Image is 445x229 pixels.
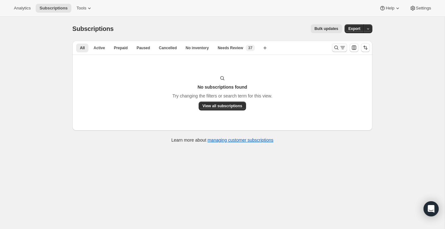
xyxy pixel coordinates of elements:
[197,84,247,90] h3: No subscriptions found
[80,45,85,50] span: All
[136,45,150,50] span: Paused
[93,45,105,50] span: Active
[39,6,68,11] span: Subscriptions
[218,45,243,50] span: Needs Review
[350,43,358,52] button: Customize table column order and visibility
[199,102,246,110] button: View all subscriptions
[76,6,86,11] span: Tools
[72,25,114,32] span: Subscriptions
[315,26,338,31] span: Bulk updates
[36,4,71,13] button: Subscriptions
[14,6,31,11] span: Analytics
[348,26,360,31] span: Export
[406,4,435,13] button: Settings
[171,137,274,143] p: Learn more about
[186,45,209,50] span: No inventory
[114,45,128,50] span: Prepaid
[260,44,270,52] button: Create new view
[159,45,177,50] span: Cancelled
[424,201,439,216] div: Open Intercom Messenger
[73,4,96,13] button: Tools
[386,6,394,11] span: Help
[311,24,342,33] button: Bulk updates
[207,138,274,143] a: managing customer subscriptions
[376,4,404,13] button: Help
[416,6,431,11] span: Settings
[345,24,364,33] button: Export
[332,43,347,52] button: Search and filter results
[361,43,370,52] button: Sort the results
[10,4,34,13] button: Analytics
[202,103,242,109] span: View all subscriptions
[248,45,252,50] span: 37
[172,93,272,99] p: Try changing the filters or search term for this view.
